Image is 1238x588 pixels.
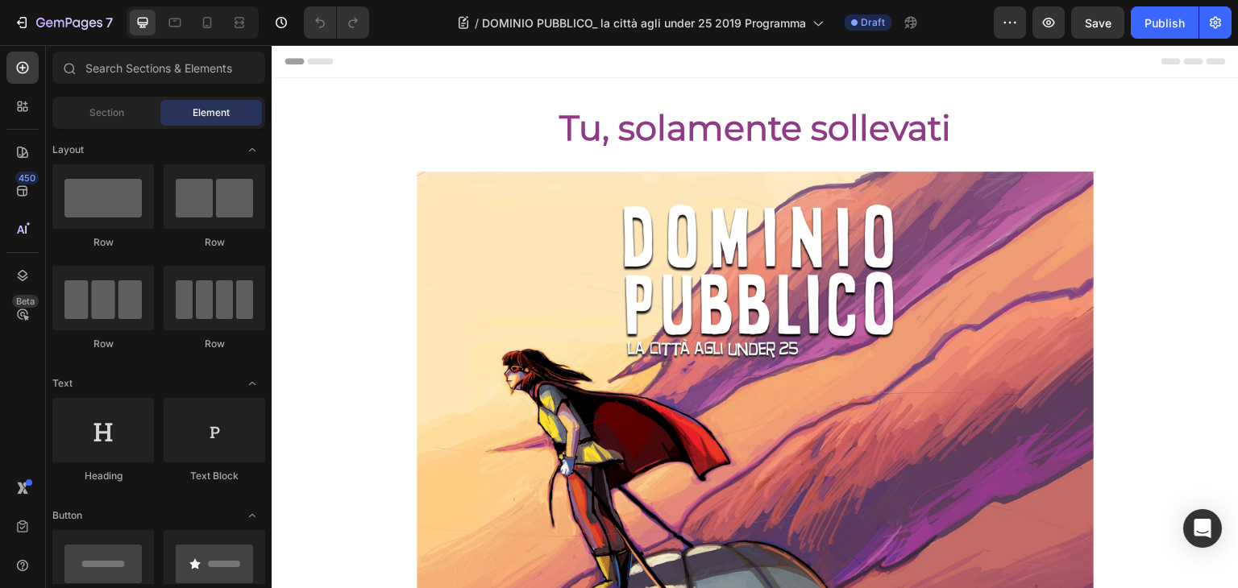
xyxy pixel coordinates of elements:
[12,295,39,308] div: Beta
[288,61,679,104] strong: Tu, solamente sollevati
[52,337,154,351] div: Row
[52,235,154,250] div: Row
[861,15,885,30] span: Draft
[1183,509,1222,548] div: Open Intercom Messenger
[164,469,265,483] div: Text Block
[52,143,84,157] span: Layout
[482,14,806,31] span: DOMINIO PUBBLICO_ la città agli under 25 2019 Programma
[164,337,265,351] div: Row
[1071,6,1124,39] button: Save
[106,13,113,32] p: 7
[239,137,265,163] span: Toggle open
[304,6,369,39] div: Undo/Redo
[52,469,154,483] div: Heading
[164,235,265,250] div: Row
[239,371,265,396] span: Toggle open
[6,6,120,39] button: 7
[52,508,82,523] span: Button
[15,172,39,184] div: 450
[52,376,73,391] span: Text
[1085,16,1111,30] span: Save
[239,503,265,528] span: Toggle open
[89,106,124,120] span: Section
[193,106,230,120] span: Element
[272,45,1238,588] iframe: Design area
[1145,14,1185,31] div: Publish
[1131,6,1199,39] button: Publish
[52,52,265,84] input: Search Sections & Elements
[475,14,479,31] span: /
